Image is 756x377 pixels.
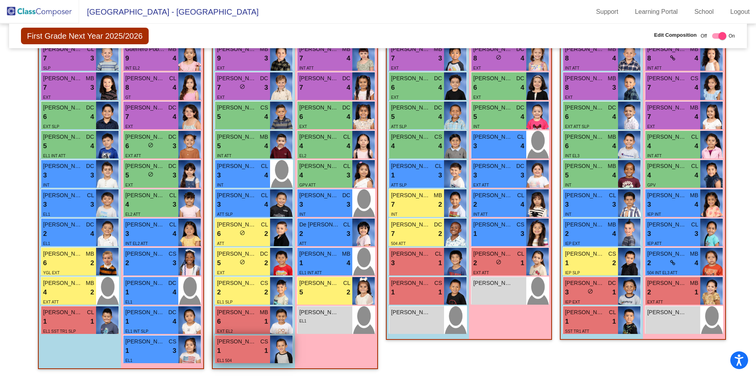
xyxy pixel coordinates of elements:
span: [PERSON_NAME] [43,45,83,53]
span: 3 [521,229,524,239]
span: MB [260,45,268,53]
span: [PERSON_NAME] [PERSON_NAME] [43,250,83,258]
span: [PERSON_NAME] [647,104,687,112]
span: DC [434,221,442,229]
span: MB [690,191,698,200]
span: [PERSON_NAME] [391,250,431,258]
span: [PERSON_NAME] [565,45,605,53]
span: 3 [217,170,221,181]
span: 4 [347,112,350,122]
span: do_not_disturb_alt [496,55,501,60]
span: INT ATT [647,154,661,158]
span: [PERSON_NAME] [PERSON_NAME] [565,133,605,141]
span: MB [342,45,350,53]
span: ATT [299,241,306,246]
span: 4 [695,112,698,122]
span: EL2 [299,154,306,158]
span: [PERSON_NAME] [473,74,513,83]
span: 7 [391,53,395,64]
span: CL [261,221,268,229]
span: EXT [125,183,133,187]
span: CS [435,133,442,141]
span: [PERSON_NAME] [PERSON_NAME] [125,221,165,229]
span: 3 [91,200,94,210]
span: DC [168,162,176,170]
span: DC [86,221,94,229]
span: 4 [695,170,698,181]
span: 4 [173,83,176,93]
span: INT ATT [473,212,488,217]
span: EXT [43,95,51,100]
span: [PERSON_NAME] Ace [217,221,257,229]
span: 4 [265,200,268,210]
span: DC [516,45,524,53]
span: [PERSON_NAME] [PERSON_NAME] [299,104,339,112]
span: [PERSON_NAME] [299,45,339,53]
span: [PERSON_NAME] [647,74,687,83]
span: [PERSON_NAME] [565,162,605,170]
span: 3 [347,170,350,181]
span: CL [87,45,94,53]
span: CS [517,221,524,229]
span: EL1 INT ATT [43,154,66,158]
span: IEP ATT [647,241,661,246]
span: ATT [217,241,224,246]
span: 4 [695,83,698,93]
span: CS [169,250,176,258]
a: Support [590,6,625,18]
span: INT ATT [299,66,314,70]
span: INT [299,212,306,217]
span: MB [434,45,442,53]
span: 7 [647,112,651,122]
span: On [729,32,735,40]
span: 3 [347,200,350,210]
span: 4 [265,141,268,151]
span: MB [434,191,442,200]
span: [PERSON_NAME] [565,104,605,112]
span: INT EL3 [565,154,580,158]
span: 4 [438,83,442,93]
span: 7 [125,112,129,122]
span: EXT [217,95,225,100]
span: DC [342,74,350,83]
span: 5 [43,141,47,151]
span: EXT [565,95,573,100]
span: 7 [217,83,221,93]
span: 4 [265,112,268,122]
span: CL [517,191,524,200]
span: INT ATT [217,154,231,158]
span: [PERSON_NAME] [391,221,431,229]
span: 5 [217,141,221,151]
span: 3 [173,200,176,210]
span: 5 [391,112,395,122]
span: [PERSON_NAME] [473,221,513,229]
span: CL [691,162,698,170]
span: 3 [565,200,569,210]
span: INT [565,183,571,187]
span: do_not_disturb_alt [148,142,153,148]
span: EXT ATT [125,154,141,158]
span: 7 [299,53,303,64]
span: CL [261,162,268,170]
span: [PERSON_NAME] [125,162,165,170]
span: [PERSON_NAME] [125,250,165,258]
span: CL [609,191,616,200]
span: DC [434,74,442,83]
span: 6 [125,141,129,151]
span: 3 [299,200,303,210]
span: [PERSON_NAME] [43,162,83,170]
span: IEP EXT [565,241,580,246]
span: 1 [391,170,395,181]
span: [GEOGRAPHIC_DATA] - [GEOGRAPHIC_DATA] [79,6,259,18]
span: 4 [521,200,524,210]
span: 4 [438,112,442,122]
span: [PERSON_NAME] [217,162,257,170]
span: CL [343,133,350,141]
span: 4 [91,141,94,151]
span: MB [608,133,616,141]
span: CL [87,191,94,200]
span: EL1 [43,241,50,246]
span: SLP [43,66,51,70]
span: [PERSON_NAME] [217,191,257,200]
span: 3 [173,170,176,181]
